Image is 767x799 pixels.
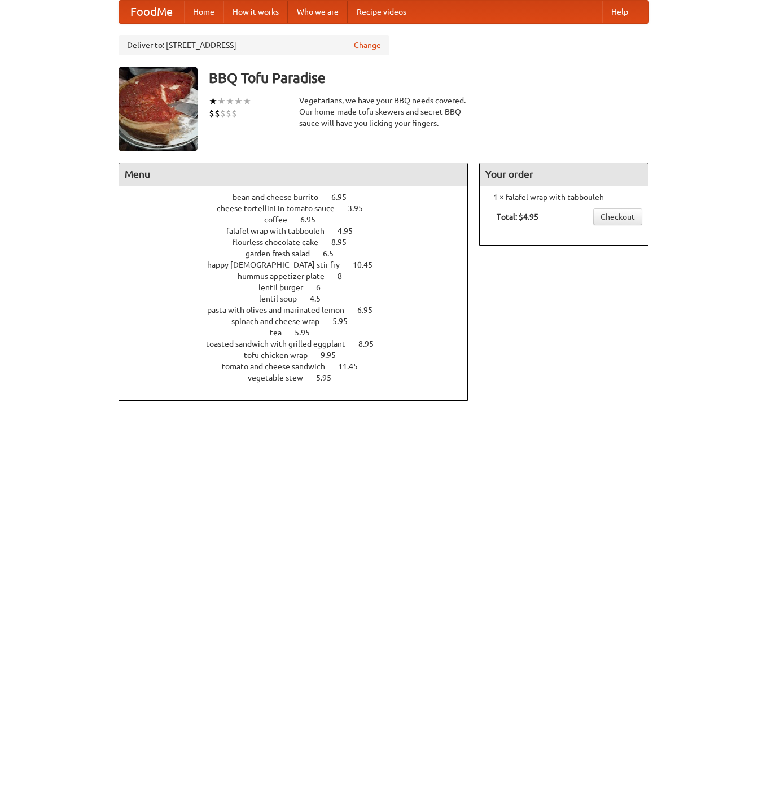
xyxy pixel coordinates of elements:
[209,107,214,120] li: $
[264,215,336,224] a: coffee 6.95
[338,272,353,281] span: 8
[119,67,198,151] img: angular.jpg
[233,238,330,247] span: flourless chocolate cake
[222,362,379,371] a: tomato and cheese sandwich 11.45
[480,163,648,186] h4: Your order
[258,283,314,292] span: lentil burger
[485,191,642,203] li: 1 × falafel wrap with tabbouleh
[207,260,393,269] a: happy [DEMOGRAPHIC_DATA] stir fry 10.45
[217,95,226,107] li: ★
[246,249,321,258] span: garden fresh salad
[233,238,367,247] a: flourless chocolate cake 8.95
[310,294,332,303] span: 4.5
[207,305,356,315] span: pasta with olives and marinated lemon
[316,283,332,292] span: 6
[259,294,308,303] span: lentil soup
[206,339,357,348] span: toasted sandwich with grilled eggplant
[209,95,217,107] li: ★
[231,317,331,326] span: spinach and cheese wrap
[270,328,293,337] span: tea
[321,351,347,360] span: 9.95
[119,1,184,23] a: FoodMe
[593,208,642,225] a: Checkout
[226,226,336,235] span: falafel wrap with tabbouleh
[497,212,538,221] b: Total: $4.95
[206,339,395,348] a: toasted sandwich with grilled eggplant 8.95
[258,283,341,292] a: lentil burger 6
[295,328,321,337] span: 5.95
[233,193,367,202] a: bean and cheese burrito 6.95
[338,226,364,235] span: 4.95
[353,260,384,269] span: 10.45
[354,40,381,51] a: Change
[244,351,319,360] span: tofu chicken wrap
[217,204,384,213] a: cheese tortellini in tomato sauce 3.95
[207,305,393,315] a: pasta with olives and marinated lemon 6.95
[209,67,649,89] h3: BBQ Tofu Paradise
[338,362,369,371] span: 11.45
[602,1,637,23] a: Help
[226,95,234,107] li: ★
[348,204,374,213] span: 3.95
[231,317,369,326] a: spinach and cheese wrap 5.95
[238,272,336,281] span: hummus appetizer plate
[244,351,357,360] a: tofu chicken wrap 9.95
[214,107,220,120] li: $
[270,328,331,337] a: tea 5.95
[332,317,359,326] span: 5.95
[248,373,352,382] a: vegetable stew 5.95
[119,163,468,186] h4: Menu
[226,107,231,120] li: $
[231,107,237,120] li: $
[358,339,385,348] span: 8.95
[243,95,251,107] li: ★
[259,294,341,303] a: lentil soup 4.5
[238,272,363,281] a: hummus appetizer plate 8
[348,1,415,23] a: Recipe videos
[246,249,354,258] a: garden fresh salad 6.5
[217,204,346,213] span: cheese tortellini in tomato sauce
[316,373,343,382] span: 5.95
[207,260,351,269] span: happy [DEMOGRAPHIC_DATA] stir fry
[184,1,223,23] a: Home
[222,362,336,371] span: tomato and cheese sandwich
[331,238,358,247] span: 8.95
[299,95,468,129] div: Vegetarians, we have your BBQ needs covered. Our home-made tofu skewers and secret BBQ sauce will...
[234,95,243,107] li: ★
[226,226,374,235] a: falafel wrap with tabbouleh 4.95
[220,107,226,120] li: $
[323,249,345,258] span: 6.5
[119,35,389,55] div: Deliver to: [STREET_ADDRESS]
[248,373,314,382] span: vegetable stew
[331,193,358,202] span: 6.95
[300,215,327,224] span: 6.95
[264,215,299,224] span: coffee
[223,1,288,23] a: How it works
[288,1,348,23] a: Who we are
[233,193,330,202] span: bean and cheese burrito
[357,305,384,315] span: 6.95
